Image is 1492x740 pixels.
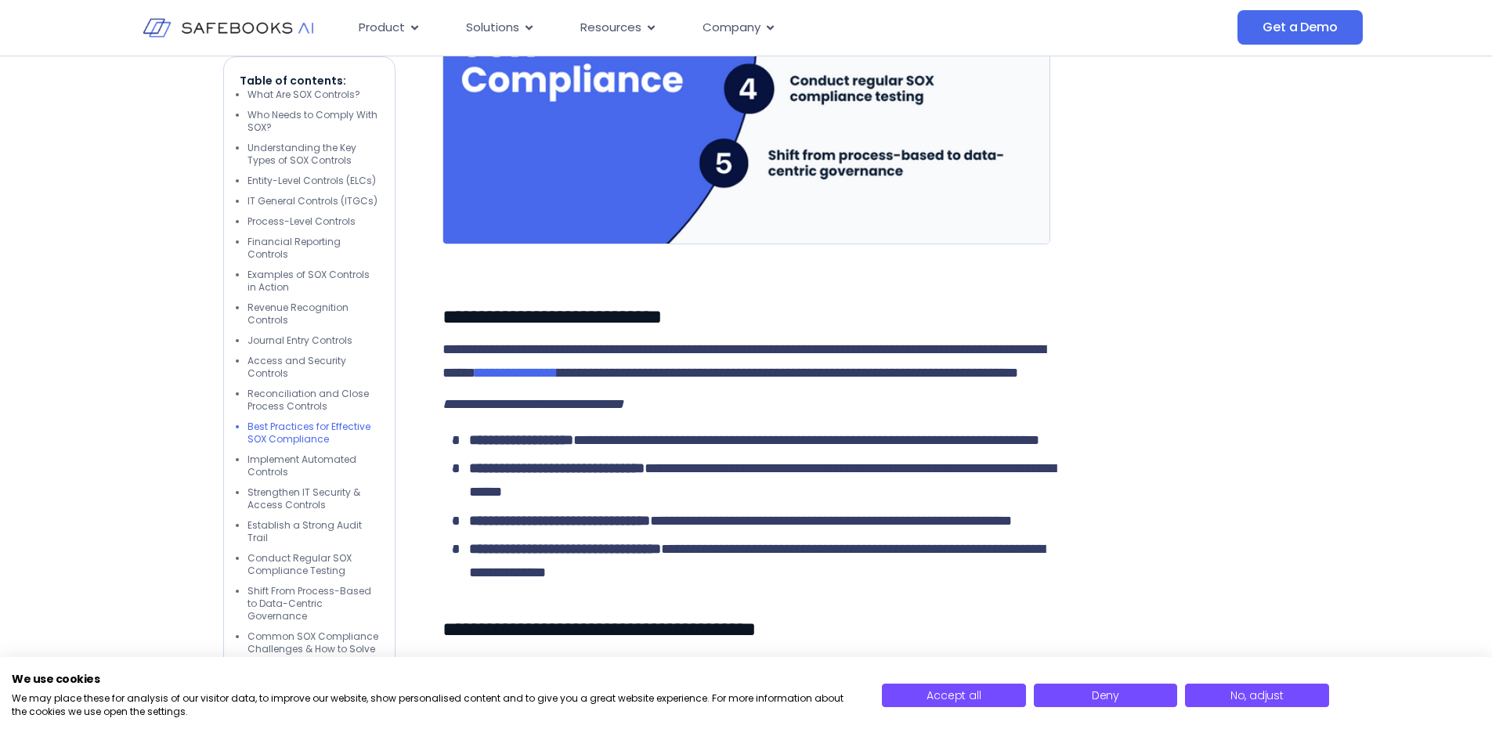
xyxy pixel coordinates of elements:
li: Entity-Level Controls (ELCs) [247,175,379,187]
nav: Menu [346,13,1081,43]
li: Best Practices for Effective SOX Compliance [247,421,379,446]
span: Product [359,19,405,37]
li: Revenue Recognition Controls [247,301,379,327]
button: Accept all cookies [882,684,1025,707]
a: Get a Demo [1237,10,1362,45]
li: Establish a Strong Audit Trail [247,519,379,544]
li: What Are SOX Controls? [247,88,379,101]
span: Deny [1092,688,1119,703]
li: Access and Security Controls [247,355,379,380]
li: Shift From Process-Based to Data-Centric Governance [247,585,379,623]
div: Menu Toggle [346,13,1081,43]
h2: We use cookies [12,672,858,686]
button: Deny all cookies [1034,684,1177,707]
li: Reconciliation and Close Process Controls [247,388,379,413]
li: Conduct Regular SOX Compliance Testing [247,552,379,577]
li: Implement Automated Controls [247,453,379,478]
li: Common SOX Compliance Challenges & How to Solve Them [247,630,379,668]
li: Who Needs to Comply With SOX? [247,109,379,134]
li: Strengthen IT Security & Access Controls [247,486,379,511]
span: Company [703,19,760,37]
span: Solutions [466,19,519,37]
button: Adjust cookie preferences [1185,684,1328,707]
li: Financial Reporting Controls [247,236,379,261]
p: Table of contents: [240,73,379,88]
li: IT General Controls (ITGCs) [247,195,379,208]
span: No, adjust [1230,688,1284,703]
li: Journal Entry Controls [247,334,379,347]
li: Process-Level Controls [247,215,379,228]
span: Resources [580,19,641,37]
span: Accept all [927,688,981,703]
p: We may place these for analysis of our visitor data, to improve our website, show personalised co... [12,692,858,719]
li: Understanding the Key Types of SOX Controls [247,142,379,167]
li: Examples of SOX Controls in Action [247,269,379,294]
span: Get a Demo [1263,20,1337,35]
